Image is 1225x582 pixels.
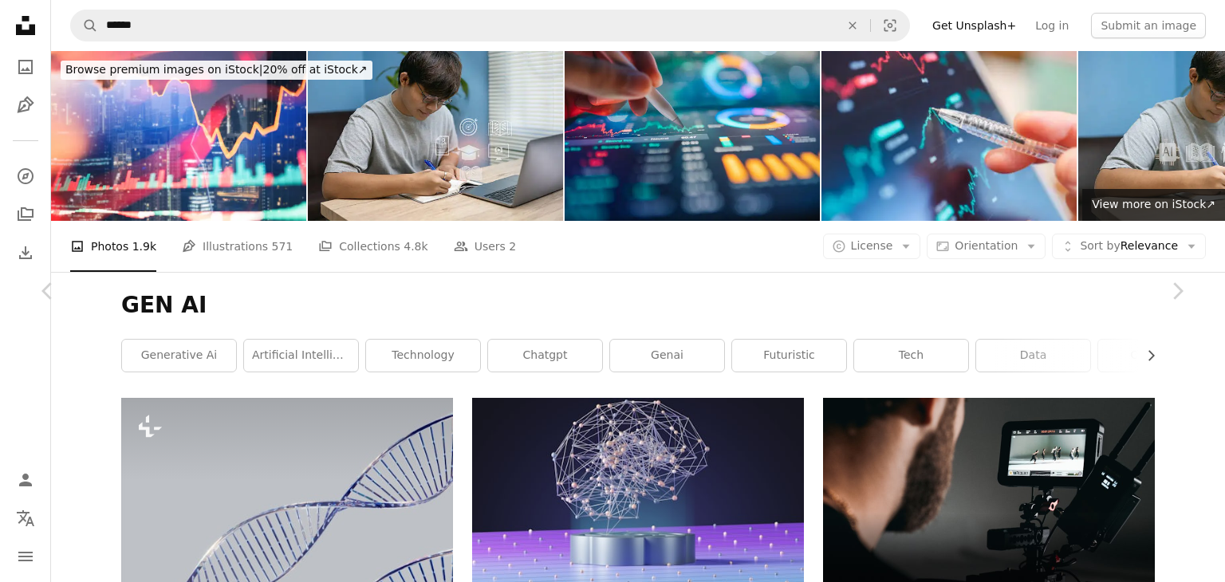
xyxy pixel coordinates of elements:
[10,199,41,230] a: Collections
[854,340,968,372] a: tech
[65,63,262,76] span: Browse premium images on iStock |
[823,234,921,259] button: License
[1092,198,1215,210] span: View more on iStock ↗
[318,221,427,272] a: Collections 4.8k
[509,238,516,255] span: 2
[923,13,1026,38] a: Get Unsplash+
[1129,214,1225,368] a: Next
[610,340,724,372] a: genai
[821,51,1077,221] img: Modern investment Smart digital Investing concept university gen Z with AI Using Smart Phone to s...
[71,10,98,41] button: Search Unsplash
[851,239,893,252] span: License
[70,10,910,41] form: Find visuals sitewide
[927,234,1046,259] button: Orientation
[10,51,41,83] a: Photos
[454,221,517,272] a: Users 2
[404,238,427,255] span: 4.8k
[732,340,846,372] a: futuristic
[182,221,293,272] a: Illustrations 571
[1098,340,1212,372] a: chat gpt
[1052,234,1206,259] button: Sort byRelevance
[122,340,236,372] a: generative ai
[121,291,1155,320] h1: GEN AI
[976,340,1090,372] a: data
[1080,239,1120,252] span: Sort by
[565,51,820,221] img: Millennial and Gen Z new investing using Ai finanace interact with an AI data finance assistant o...
[10,89,41,121] a: Illustrations
[1091,13,1206,38] button: Submit an image
[472,484,804,498] a: an abstract image of a sphere with dots and lines
[1082,189,1225,221] a: View more on iStock↗
[10,160,41,192] a: Explore
[10,502,41,534] button: Language
[835,10,870,41] button: Clear
[308,51,563,221] img: Young adult Gen Z sitting on chair using laptop learning online and hands use write on paper note...
[61,61,372,80] div: 20% off at iStock ↗
[10,464,41,496] a: Log in / Sign up
[366,340,480,372] a: technology
[272,238,293,255] span: 571
[244,340,358,372] a: artificial intelligence
[955,239,1018,252] span: Orientation
[871,10,909,41] button: Visual search
[51,51,382,89] a: Browse premium images on iStock|20% off at iStock↗
[1026,13,1078,38] a: Log in
[51,51,306,221] img: Women using Ai robot Edge computing Superapps from gen to next gen of technology
[10,541,41,572] button: Menu
[488,340,602,372] a: chatgpt
[1080,238,1178,254] span: Relevance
